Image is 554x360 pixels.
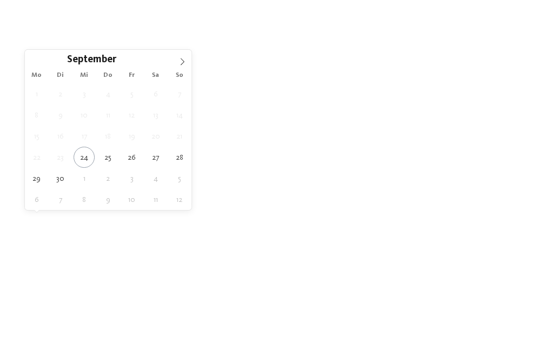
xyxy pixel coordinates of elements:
[281,218,332,226] span: Meine Wünsche
[145,168,166,189] span: Oktober 4, 2025
[145,189,166,210] span: Oktober 11, 2025
[524,251,532,262] span: 27
[145,147,166,168] span: September 27, 2025
[74,168,95,189] span: Oktober 1, 2025
[169,83,190,104] span: September 7, 2025
[26,189,47,210] span: Oktober 6, 2025
[144,72,168,79] span: Sa
[96,72,120,79] span: Do
[169,168,190,189] span: Oktober 5, 2025
[121,104,142,126] span: September 12, 2025
[26,83,47,104] span: September 1, 2025
[26,168,47,189] span: September 29, 2025
[478,218,503,226] span: filtern
[67,55,116,66] span: September
[83,64,472,85] span: Familienhotels Südtirol – von Familien für Familien
[25,72,49,79] span: Mo
[500,11,554,38] img: Familienhotels Südtirol
[120,72,144,79] span: Fr
[50,83,71,104] span: September 2, 2025
[121,147,142,168] span: September 26, 2025
[22,107,532,131] p: Die sind so bunt wie das Leben, verfolgen aber alle die gleichen . Findet jetzt das Familienhotel...
[97,104,118,126] span: September 11, 2025
[74,126,95,147] span: September 17, 2025
[50,126,71,147] span: September 16, 2025
[121,168,142,189] span: Oktober 3, 2025
[26,147,47,168] span: September 22, 2025
[38,218,89,226] span: Anreise
[50,189,71,210] span: Oktober 7, 2025
[195,163,360,178] span: Jetzt unverbindlich anfragen!
[145,104,166,126] span: September 13, 2025
[49,72,72,79] span: Di
[121,189,142,210] span: Oktober 10, 2025
[225,180,329,189] span: Bei euren Lieblingshotels
[169,189,190,210] span: Oktober 12, 2025
[121,126,142,147] span: September 19, 2025
[50,147,71,168] span: September 23, 2025
[97,147,118,168] span: September 25, 2025
[145,126,166,147] span: September 20, 2025
[26,126,47,147] span: September 15, 2025
[97,83,118,104] span: September 4, 2025
[169,126,190,147] span: September 21, 2025
[26,104,47,126] span: September 8, 2025
[513,251,521,262] span: 27
[116,54,152,65] input: Year
[97,126,118,147] span: September 18, 2025
[200,218,251,226] span: Region
[50,104,71,126] span: September 9, 2025
[74,189,95,210] span: Oktober 8, 2025
[97,189,118,210] span: Oktober 9, 2025
[121,83,142,104] span: September 5, 2025
[169,147,190,168] span: September 28, 2025
[74,83,95,104] span: September 3, 2025
[72,72,96,79] span: Mi
[362,218,413,226] span: Family Experiences
[145,83,166,104] span: September 6, 2025
[169,104,190,126] span: September 14, 2025
[120,218,170,226] span: Abreise
[50,168,71,189] span: September 30, 2025
[526,20,544,29] span: Menü
[74,147,95,168] span: September 24, 2025
[76,86,478,97] span: Die Expertinnen und Experten für naturnahe Ferien, die in Erinnerung bleiben
[293,121,453,129] a: Urlaub in [GEOGRAPHIC_DATA] mit Kindern
[521,251,524,262] span: /
[168,72,192,79] span: So
[97,168,118,189] span: Oktober 2, 2025
[389,108,466,117] a: Qualitätsversprechen
[74,104,95,126] span: September 10, 2025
